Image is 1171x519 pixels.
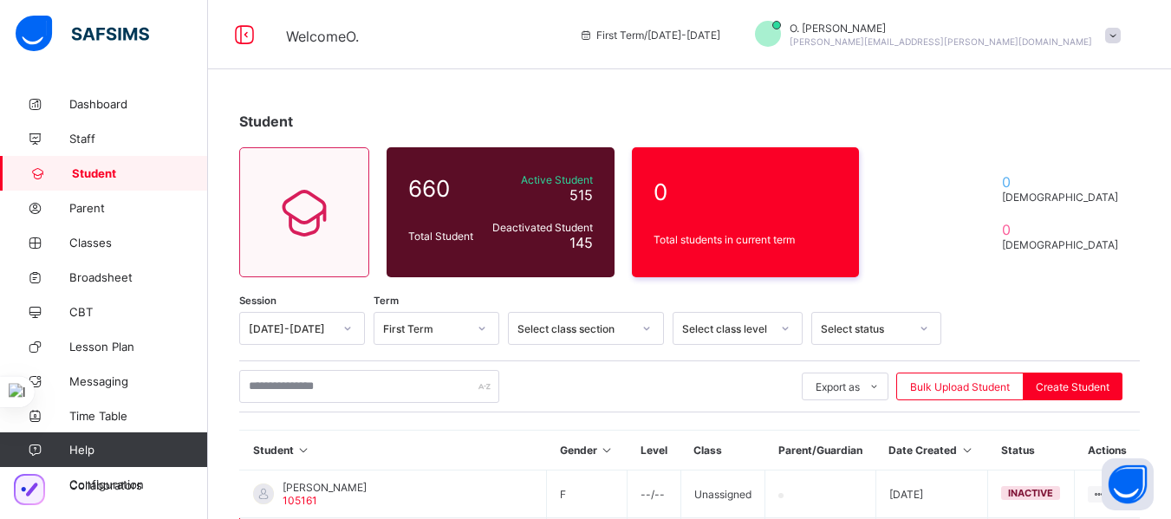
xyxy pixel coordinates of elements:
span: 0 [1002,221,1118,238]
span: Session [239,295,276,307]
td: [DATE] [875,470,988,518]
span: 0 [1002,173,1118,191]
th: Parent/Guardian [765,431,876,470]
span: Staff [69,132,208,146]
span: Export as [816,380,860,393]
span: inactive [1008,487,1053,499]
span: Create Student [1036,380,1109,393]
span: Lesson Plan [69,340,208,354]
span: Classes [69,236,208,250]
span: [DEMOGRAPHIC_DATA] [1002,191,1118,204]
span: 515 [569,186,593,204]
th: Status [988,431,1075,470]
span: Broadsheet [69,270,208,284]
div: Select status [821,322,909,335]
th: Date Created [875,431,988,470]
td: Unassigned [680,470,765,518]
th: Actions [1075,431,1140,470]
span: Help [69,443,207,457]
span: O. [PERSON_NAME] [790,22,1092,35]
span: CBT [69,305,208,319]
td: F [547,470,628,518]
span: 145 [569,234,593,251]
span: Configuration [69,477,207,491]
i: Sort in Ascending Order [960,444,974,457]
span: Student [239,113,293,130]
td: --/-- [628,470,680,518]
span: Dashboard [69,97,208,111]
span: Active Student [489,173,593,186]
button: Open asap [1102,458,1154,510]
th: Level [628,431,680,470]
i: Sort in Ascending Order [600,444,615,457]
span: [PERSON_NAME] [283,481,367,494]
span: Total students in current term [654,233,838,246]
span: Messaging [69,374,208,388]
span: Parent [69,201,208,215]
div: Total Student [404,225,485,247]
span: Time Table [69,409,208,423]
span: Welcome O. [286,28,359,45]
i: Sort in Ascending Order [296,444,311,457]
div: O.Ajayi [738,21,1129,49]
div: [DATE]-[DATE] [249,322,333,335]
span: Term [374,295,399,307]
img: safsims [16,16,149,52]
span: Student [72,166,208,180]
span: 105161 [283,494,317,507]
span: [PERSON_NAME][EMAIL_ADDRESS][PERSON_NAME][DOMAIN_NAME] [790,36,1092,47]
th: Gender [547,431,628,470]
span: 660 [408,175,480,202]
div: Select class level [682,322,771,335]
span: [DEMOGRAPHIC_DATA] [1002,238,1118,251]
span: Deactivated Student [489,221,593,234]
div: Select class section [517,322,632,335]
div: First Term [383,322,467,335]
th: Class [680,431,765,470]
span: Bulk Upload Student [910,380,1010,393]
th: Student [240,431,547,470]
span: 0 [654,178,838,205]
span: session/term information [579,29,720,42]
